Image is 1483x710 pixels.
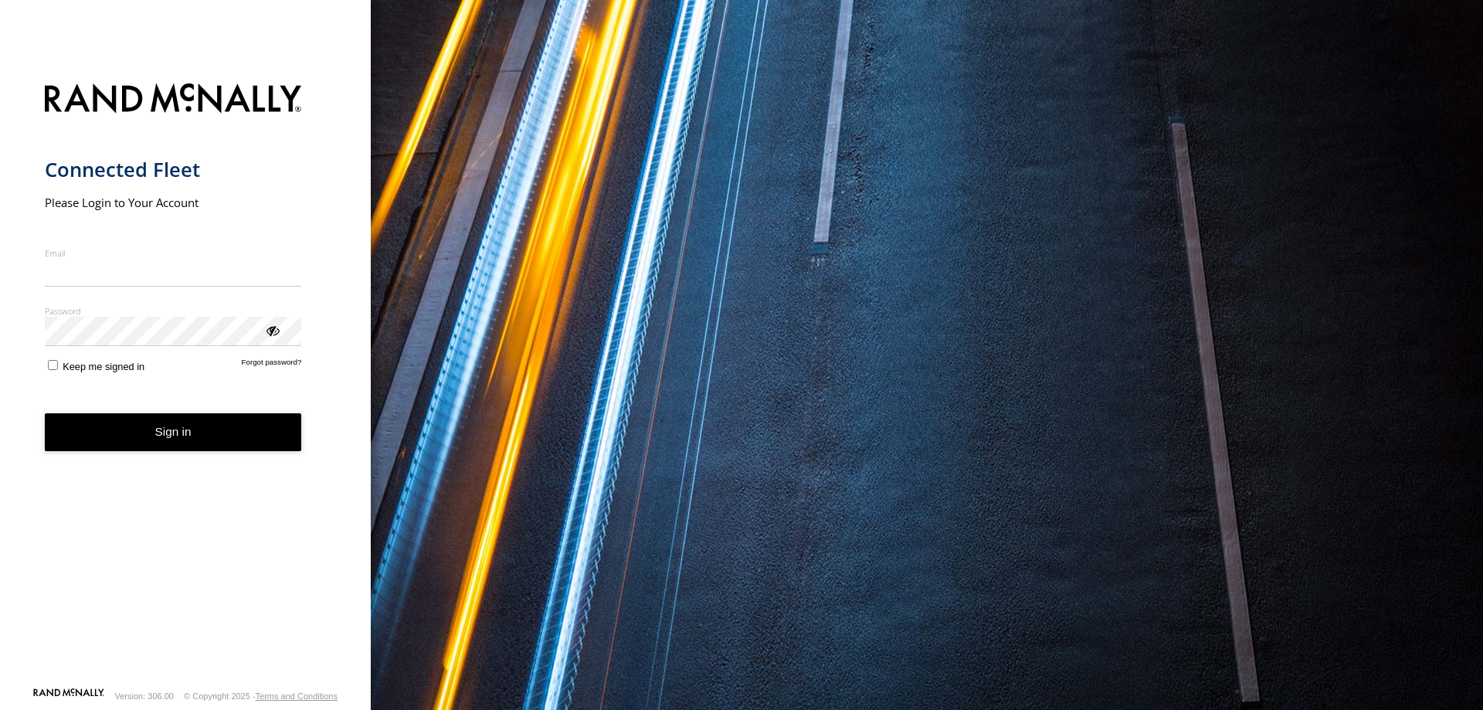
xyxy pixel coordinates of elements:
[242,358,302,372] a: Forgot password?
[184,691,338,701] div: © Copyright 2025 -
[264,322,280,338] div: ViewPassword
[45,305,302,317] label: Password
[45,413,302,451] button: Sign in
[45,74,327,687] form: main
[45,247,302,259] label: Email
[115,691,174,701] div: Version: 306.00
[45,157,302,182] h1: Connected Fleet
[45,80,302,120] img: Rand McNally
[256,691,338,701] a: Terms and Conditions
[63,361,144,372] span: Keep me signed in
[45,195,302,210] h2: Please Login to Your Account
[48,360,58,370] input: Keep me signed in
[33,688,104,704] a: Visit our Website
